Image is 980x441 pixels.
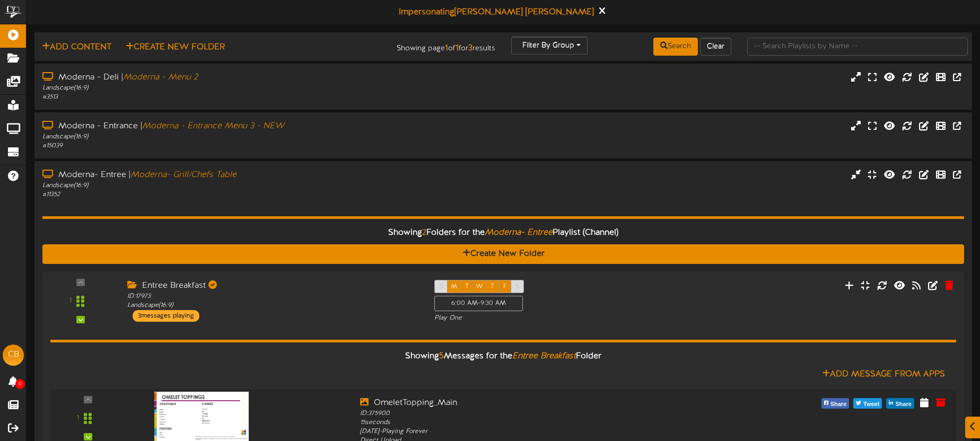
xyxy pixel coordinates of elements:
[700,38,731,56] button: Clear
[3,345,24,366] div: CB
[42,345,964,368] div: Showing Messages for the Folder
[346,37,503,55] div: Showing page of for results
[511,37,588,55] button: Filter By Group
[485,228,553,237] i: Moderna- Entree
[42,169,417,181] div: Moderna- Entree |
[434,296,523,311] div: 6:00 AM - 9:30 AM
[515,283,519,290] span: S
[42,84,417,93] div: Landscape ( 16:9 )
[476,283,483,290] span: W
[653,38,698,56] button: Search
[42,142,417,151] div: # 15039
[440,283,443,290] span: S
[503,283,507,290] span: F
[122,41,228,54] button: Create New Folder
[456,43,459,53] strong: 1
[434,314,649,323] div: Play One
[42,181,417,190] div: Landscape ( 16:9 )
[819,368,948,381] button: Add Message From Apps
[445,43,448,53] strong: 1
[123,73,198,82] i: Moderna - Menu 2
[39,41,115,54] button: Add Content
[512,351,576,361] i: Entree Breakfast
[886,398,914,409] button: Share
[360,427,722,436] div: [DATE] - Playing Forever
[42,244,964,264] button: Create New Folder
[360,409,722,427] div: ID: 375900 15 seconds
[853,398,882,409] button: Tweet
[360,397,722,409] div: OmeletTopping_Main
[42,93,417,102] div: # 3513
[747,38,968,56] input: -- Search Playlists by Name --
[422,228,426,237] span: 2
[439,351,444,361] span: 5
[42,72,417,84] div: Moderna - Deli |
[42,120,417,133] div: Moderna - Entrance |
[133,310,199,322] div: 3 messages playing
[42,133,417,142] div: Landscape ( 16:9 )
[127,280,418,292] div: Entree Breakfast
[142,121,284,131] i: Moderna - Entrance Menu 3 - NEW
[451,283,457,290] span: M
[861,399,881,410] span: Tweet
[15,379,25,389] span: 0
[821,398,850,409] button: Share
[465,283,469,290] span: T
[34,222,972,244] div: Showing Folders for the Playlist (Channel)
[42,190,417,199] div: # 11352
[491,283,494,290] span: T
[468,43,472,53] strong: 3
[127,292,418,310] div: ID: 17973 Landscape ( 16:9 )
[130,170,237,180] i: Moderna- Grill/Chefs Table
[893,399,914,410] span: Share
[828,399,849,410] span: Share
